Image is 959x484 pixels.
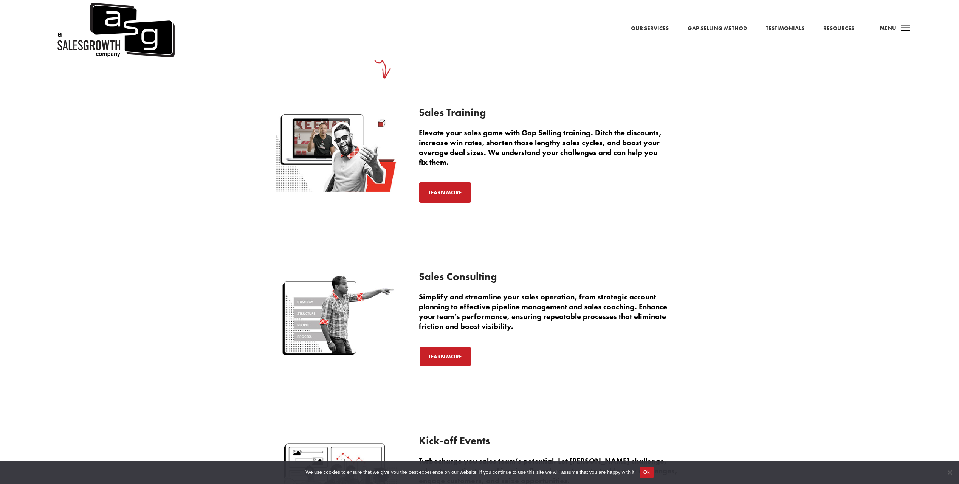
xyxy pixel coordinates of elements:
a: Gap Selling Method [688,24,747,34]
h3: Kick-off Events [419,436,683,450]
a: Testimonials [766,24,804,34]
p: Simplify and streamline your sales operation, from strategic account planning to effective pipeli... [419,292,683,331]
img: Sales-Consulting-Services [276,271,397,356]
a: Our Services [631,24,669,34]
span: No [946,468,953,476]
h3: Sales Training [419,107,683,122]
span: We use cookies to ensure that we give you the best experience on our website. If you continue to ... [305,468,635,476]
p: Elevate your sales game with Gap Selling training. Ditch the discounts, increase win rates, short... [419,128,683,167]
img: squig-arrow [359,44,398,84]
img: Sales-Training-Services [276,107,397,192]
a: Resources [823,24,854,34]
button: Ok [640,467,654,478]
span: Menu [880,24,896,32]
h3: Sales Consulting [419,271,683,286]
a: Sales Training Services [276,187,397,194]
a: Learn More [419,346,471,367]
span: a [898,21,913,36]
a: Sales Consulting Services [276,351,397,358]
a: Learn More [419,182,471,203]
